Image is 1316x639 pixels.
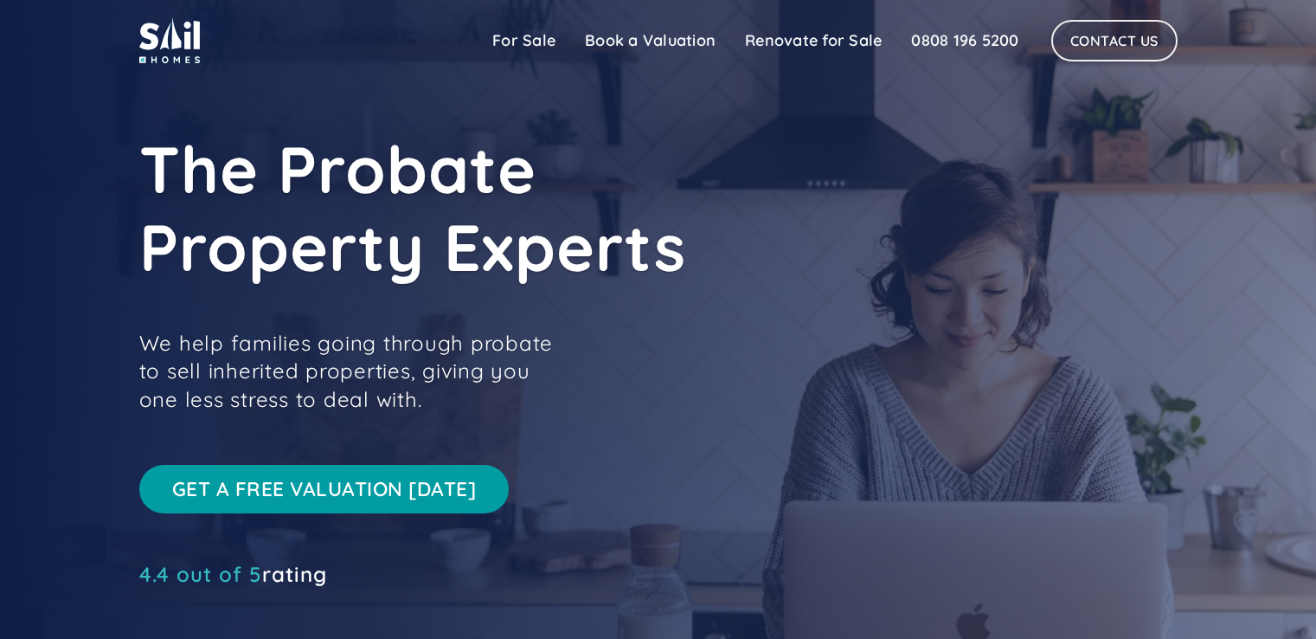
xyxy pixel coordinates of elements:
a: For Sale [478,23,570,58]
h1: The Probate Property Experts [139,130,918,286]
a: Book a Valuation [570,23,730,58]
p: We help families going through probate to sell inherited properties, giving you one less stress t... [139,329,572,413]
iframe: Customer reviews powered by Trustpilot [139,591,399,612]
a: 0808 196 5200 [896,23,1033,58]
div: rating [139,565,327,583]
a: Renovate for Sale [730,23,896,58]
span: 4.4 out of 5 [139,561,262,587]
img: sail home logo [139,17,200,63]
a: 4.4 out of 5rating [139,565,327,583]
a: Contact Us [1051,20,1178,61]
a: Get a free valuation [DATE] [139,465,510,513]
